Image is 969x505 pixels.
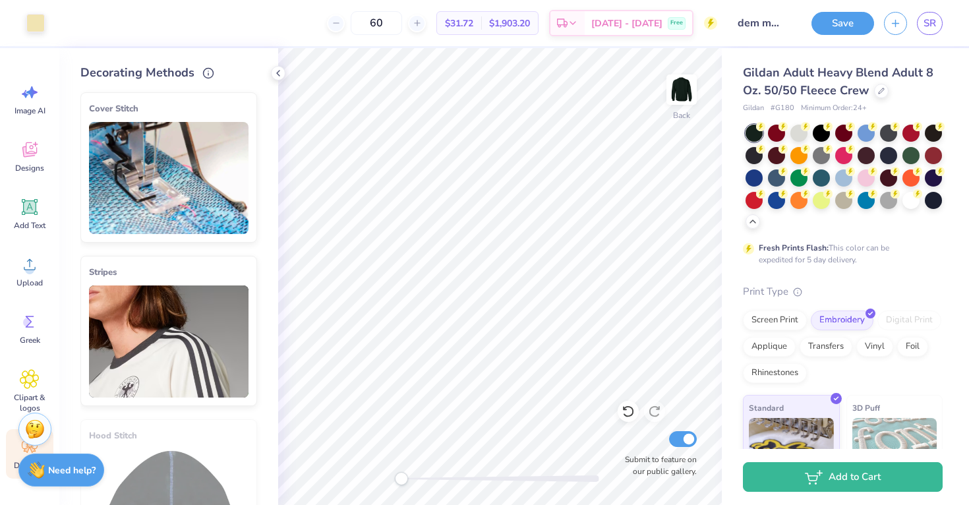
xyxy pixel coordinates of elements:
strong: Need help? [48,464,96,477]
div: Screen Print [743,311,807,330]
label: Submit to feature on our public gallery. [618,454,697,477]
img: Standard [749,418,834,484]
span: $31.72 [445,16,473,30]
span: Minimum Order: 24 + [801,103,867,114]
div: Accessibility label [395,472,408,485]
div: Applique [743,337,796,357]
span: 3D Puff [852,401,880,415]
button: Add to Cart [743,462,943,492]
img: Stripes [89,285,249,398]
div: Print Type [743,284,943,299]
span: $1,903.20 [489,16,530,30]
strong: Fresh Prints Flash: [759,243,829,253]
img: Back [668,76,695,103]
div: This color can be expedited for 5 day delivery. [759,242,921,266]
a: SR [917,12,943,35]
img: 3D Puff [852,418,937,484]
input: – – [351,11,402,35]
img: Cover Stitch [89,122,249,234]
span: Clipart & logos [8,392,51,413]
div: Digital Print [877,311,941,330]
span: Greek [20,335,40,345]
div: Back [673,109,690,121]
span: Gildan Adult Heavy Blend Adult 8 Oz. 50/50 Fleece Crew [743,65,933,98]
span: Upload [16,278,43,288]
div: Foil [897,337,928,357]
span: Standard [749,401,784,415]
div: Decorating Methods [80,64,257,82]
button: Save [811,12,874,35]
span: [DATE] - [DATE] [591,16,662,30]
div: Embroidery [811,311,873,330]
input: Untitled Design [727,10,792,36]
div: Vinyl [856,337,893,357]
span: # G180 [771,103,794,114]
span: SR [924,16,936,31]
div: Rhinestones [743,363,807,383]
div: Stripes [89,264,249,280]
span: Decorate [14,460,45,471]
span: Free [670,18,683,28]
span: Designs [15,163,44,173]
div: Cover Stitch [89,101,249,117]
span: Image AI [15,105,45,116]
div: Transfers [800,337,852,357]
span: Add Text [14,220,45,231]
span: Gildan [743,103,764,114]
